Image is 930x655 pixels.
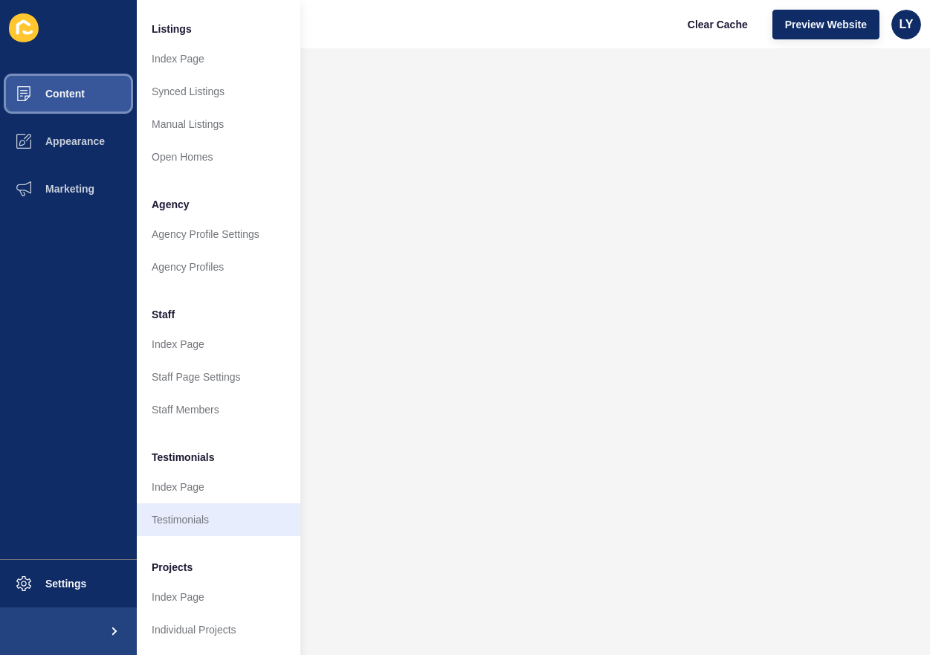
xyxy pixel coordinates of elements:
[137,613,300,646] a: Individual Projects
[137,42,300,75] a: Index Page
[137,141,300,173] a: Open Homes
[137,251,300,283] a: Agency Profiles
[675,10,761,39] button: Clear Cache
[152,450,215,465] span: Testimonials
[772,10,879,39] button: Preview Website
[137,393,300,426] a: Staff Members
[152,197,190,212] span: Agency
[152,307,175,322] span: Staff
[152,560,193,575] span: Projects
[137,108,300,141] a: Manual Listings
[137,471,300,503] a: Index Page
[137,328,300,361] a: Index Page
[137,75,300,108] a: Synced Listings
[688,17,748,32] span: Clear Cache
[137,361,300,393] a: Staff Page Settings
[137,503,300,536] a: Testimonials
[137,581,300,613] a: Index Page
[900,17,914,32] span: LY
[152,22,192,36] span: Listings
[137,218,300,251] a: Agency Profile Settings
[785,17,867,32] span: Preview Website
